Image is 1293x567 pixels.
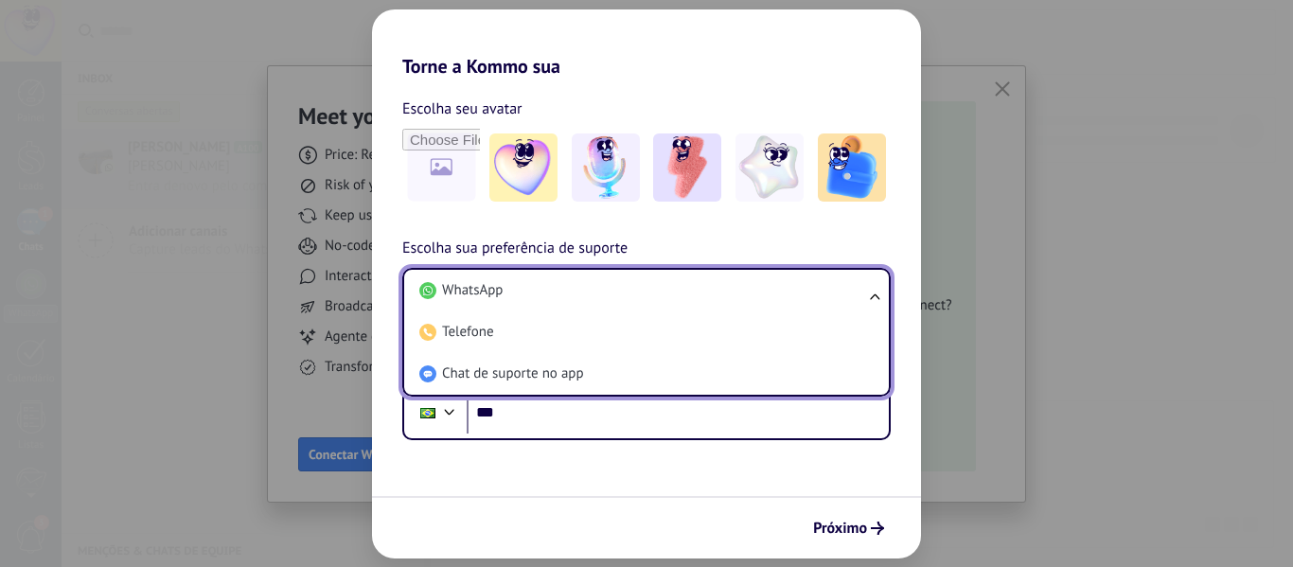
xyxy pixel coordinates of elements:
span: Chat de suporte no app [442,364,584,383]
div: Brazil: + 55 [410,393,446,433]
img: -5.jpeg [818,133,886,202]
span: Telefone [442,323,494,342]
span: Próximo [813,522,867,535]
button: Próximo [805,512,893,544]
img: -4.jpeg [735,133,804,202]
h2: Torne a Kommo sua [372,9,921,78]
span: WhatsApp [442,281,503,300]
span: Escolha sua preferência de suporte [402,237,628,261]
img: -3.jpeg [653,133,721,202]
img: -2.jpeg [572,133,640,202]
img: -1.jpeg [489,133,558,202]
span: Escolha seu avatar [402,97,523,121]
